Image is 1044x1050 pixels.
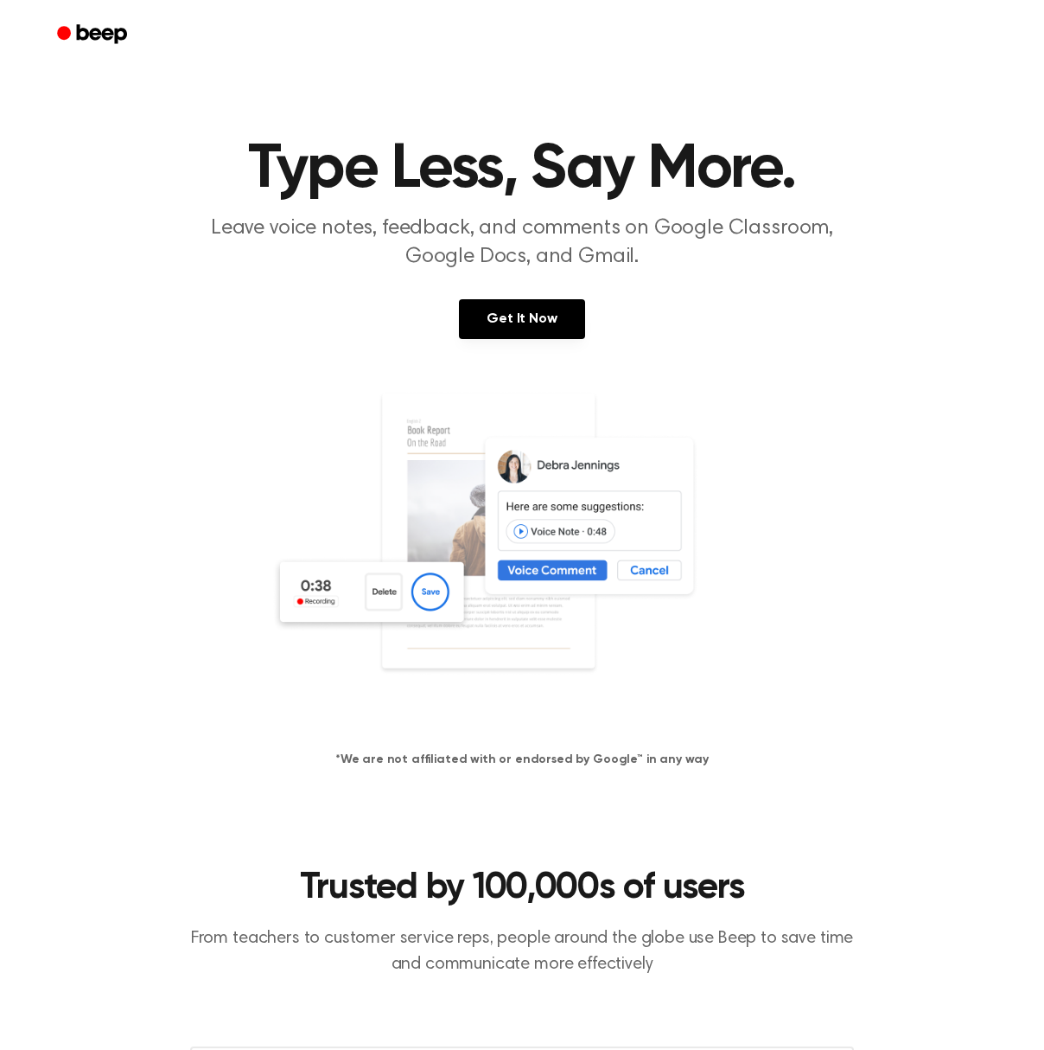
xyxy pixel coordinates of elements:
[459,299,584,339] a: Get It Now
[190,925,854,977] p: From teachers to customer service reps, people around the globe use Beep to save time and communi...
[80,138,964,201] h1: Type Less, Say More.
[190,866,854,912] h2: Trusted by 100,000s of users
[21,751,1023,769] h4: *We are not affiliated with or endorsed by Google™ in any way
[271,391,773,723] img: Voice Comments on Docs and Recording Widget
[45,18,143,52] a: Beep
[190,214,854,272] p: Leave voice notes, feedback, and comments on Google Classroom, Google Docs, and Gmail.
